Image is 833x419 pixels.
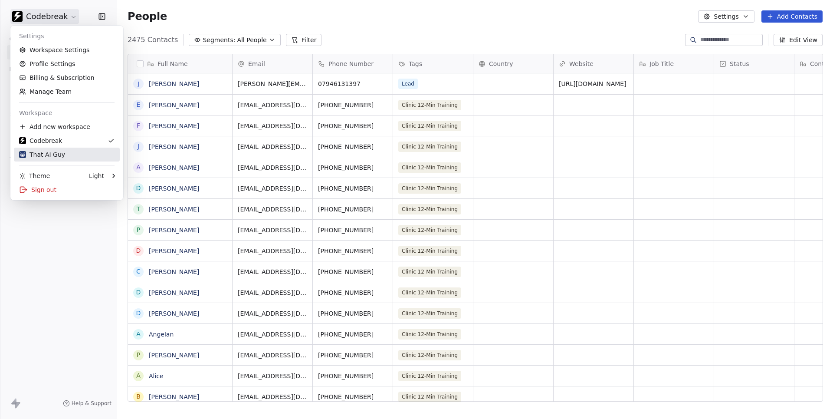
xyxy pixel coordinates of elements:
[19,150,65,159] div: That AI Guy
[14,183,120,197] div: Sign out
[14,57,120,71] a: Profile Settings
[19,137,26,144] img: Codebreak_Favicon.png
[89,172,104,180] div: Light
[14,106,120,120] div: Workspace
[14,29,120,43] div: Settings
[19,172,50,180] div: Theme
[19,136,62,145] div: Codebreak
[14,71,120,85] a: Billing & Subscription
[14,43,120,57] a: Workspace Settings
[19,151,26,158] img: ThatAIGuy_Icon_WhiteonBlue.webp
[14,85,120,99] a: Manage Team
[14,120,120,134] div: Add new workspace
